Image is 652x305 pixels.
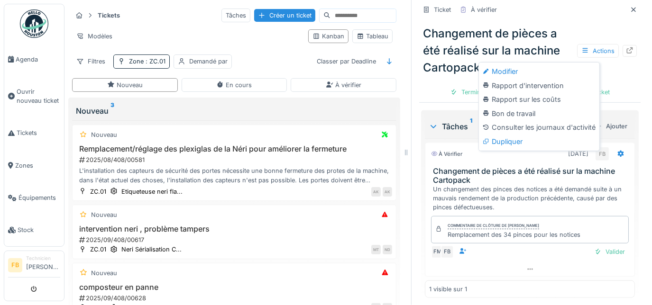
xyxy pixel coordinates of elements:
div: L'installation des capteurs de sécurité des portes nécessite une bonne fermeture des protes de la... [76,166,392,184]
div: Ajouter [591,120,631,133]
div: Changement de pièces a été réalisé sur la machine Cartopack [419,21,641,80]
div: Rapport d'intervention [481,79,597,93]
div: Zone [129,57,165,66]
div: ND [383,245,392,254]
div: Remplacement des 34 pinces pour les notices [448,230,580,239]
div: Technicien [26,255,60,262]
div: Un changement des pinces des notices a été demandé suite à un mauvais rendement de la production ... [433,185,631,212]
strong: Tickets [94,11,124,20]
div: Etiqueteuse neri fla... [121,187,183,196]
img: Badge_color-CXgf-gQk.svg [20,9,48,38]
div: Tâches [221,9,250,22]
div: Modifier [481,64,597,79]
span: Agenda [16,55,60,64]
sup: 3 [110,105,114,117]
div: Rapport sur les coûts [481,92,597,107]
div: FB [441,245,454,259]
div: Tableau [357,32,388,41]
div: Demandé par [189,57,228,66]
div: Nouveau [91,130,117,139]
div: 1 visible sur 1 [429,285,467,294]
div: À vérifier [471,5,497,14]
div: MT [371,245,381,254]
sup: 1 [470,121,472,132]
div: 2025/09/408/00617 [78,235,392,244]
div: À vérifier [326,81,361,90]
div: Consulter les journaux d'activité [481,120,597,135]
span: Stock [18,225,60,234]
span: Équipements [18,193,60,202]
div: Modèles [72,29,117,43]
div: 2025/09/408/00628 [78,294,392,303]
div: Bon de travail [481,107,597,121]
div: FB [596,147,609,161]
div: [DATE] [568,149,588,158]
div: Tâches [429,121,547,132]
div: En cours [216,81,252,90]
span: Tickets [17,128,60,137]
div: À vérifier [431,150,462,158]
h3: Remplacement/réglage des plexiglas de la Néri pour améliorer la fermeture [76,144,392,153]
h3: Changement de pièces a été réalisé sur la machine Cartopack [433,167,631,185]
div: Dupliquer [481,135,597,149]
div: Valider [590,245,629,258]
span: Ouvrir nouveau ticket [17,87,60,105]
div: 2025/08/408/00581 [78,155,392,164]
div: Neri Sérialisation C... [121,245,182,254]
div: Nouveau [76,105,393,117]
div: Kanban [312,32,344,41]
div: Nouveau [91,269,117,278]
div: ZC.01 [90,187,106,196]
div: ZC.01 [90,245,106,254]
div: Nouveau [107,81,143,90]
div: AK [383,187,392,197]
div: Commentaire de clôture de [PERSON_NAME] [448,223,539,229]
h3: composteur en panne [76,283,392,292]
h3: intervention neri , problème tampers [76,224,392,233]
div: Nouveau [91,210,117,219]
span: : ZC.01 [144,58,165,65]
div: Actions [577,44,619,58]
div: Ticket [434,5,451,14]
li: [PERSON_NAME] [26,255,60,275]
div: FM [431,245,444,259]
div: Filtres [72,54,110,68]
div: AK [371,187,381,197]
div: Terminer & valider les tâches [446,86,548,99]
li: FB [8,258,22,272]
span: Zones [15,161,60,170]
div: Créer un ticket [254,9,315,22]
div: Classer par Deadline [312,54,380,68]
